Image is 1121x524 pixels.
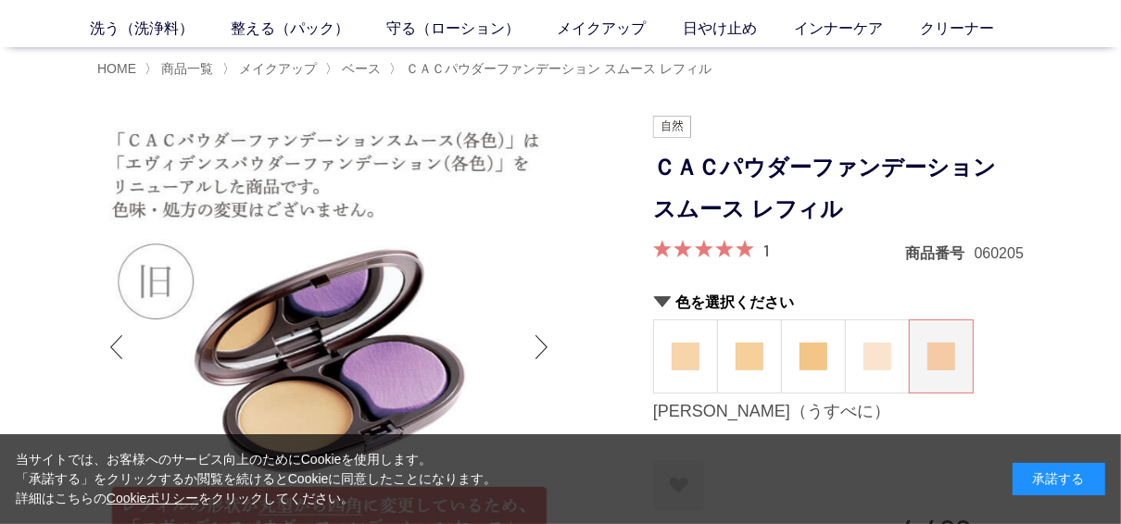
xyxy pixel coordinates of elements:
[338,61,381,76] a: ベース
[653,147,1024,231] h1: ＣＡＣパウダーファンデーション スムース レフィル
[736,343,763,370] img: 蜂蜜（はちみつ）
[794,18,920,40] a: インナーケア
[975,243,1024,263] dd: 060205
[653,401,1024,423] div: [PERSON_NAME]（うすべに）
[161,61,213,76] span: 商品一覧
[654,320,717,393] a: 生成（きなり）
[97,310,134,384] div: Previous slide
[222,60,321,78] li: 〉
[325,60,385,78] li: 〉
[1013,463,1105,495] div: 承諾する
[863,343,891,370] img: 桜（さくら）
[763,240,769,260] a: 1
[718,320,781,393] a: 蜂蜜（はちみつ）
[672,343,699,370] img: 生成（きなり）
[157,61,213,76] a: 商品一覧
[97,61,136,76] a: HOME
[846,320,909,393] a: 桜（さくら）
[406,61,712,76] span: ＣＡＣパウダーファンデーション スムース レフィル
[523,310,560,384] div: Next slide
[386,18,557,40] a: 守る（ローション）
[16,450,498,508] div: 当サイトでは、お客様へのサービス向上のためにCookieを使用します。 「承諾する」をクリックするか閲覧を続けるとCookieに同意したことになります。 詳細はこちらの をクリックしてください。
[653,116,691,138] img: 自然
[683,18,794,40] a: 日やけ止め
[107,491,199,505] a: Cookieポリシー
[389,60,716,78] li: 〉
[90,18,231,40] a: 洗う（洗浄料）
[781,319,846,393] dl: 小麦（こむぎ）
[653,293,1024,312] h2: 色を選択ください
[235,61,317,76] a: メイクアップ
[845,319,910,393] dl: 桜（さくら）
[927,343,955,370] img: 薄紅（うすべに）
[557,18,683,40] a: メイクアップ
[239,61,317,76] span: メイクアップ
[145,60,218,78] li: 〉
[909,319,974,393] dl: 薄紅（うすべに）
[717,319,782,393] dl: 蜂蜜（はちみつ）
[231,18,386,40] a: 整える（パック）
[920,18,1031,40] a: クリーナー
[782,320,845,393] a: 小麦（こむぎ）
[402,61,712,76] a: ＣＡＣパウダーファンデーション スムース レフィル
[653,319,718,393] dl: 生成（きなり）
[906,243,975,263] dt: 商品番号
[800,343,827,370] img: 小麦（こむぎ）
[342,61,381,76] span: ベース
